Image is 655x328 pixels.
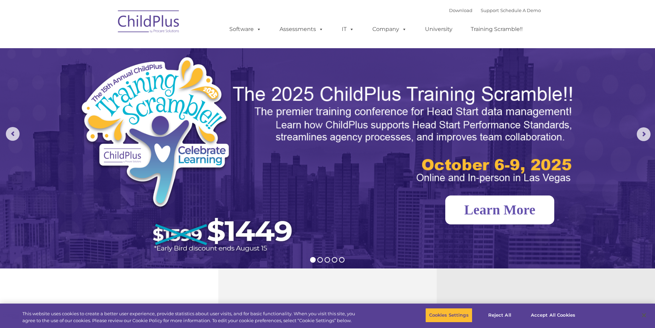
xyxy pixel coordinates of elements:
[449,8,541,13] font: |
[365,22,414,36] a: Company
[335,22,361,36] a: IT
[273,22,330,36] a: Assessments
[418,22,459,36] a: University
[96,45,117,51] span: Last name
[636,308,652,323] button: Close
[481,8,499,13] a: Support
[527,308,579,322] button: Accept All Cookies
[500,8,541,13] a: Schedule A Demo
[464,22,530,36] a: Training Scramble!!
[96,74,125,79] span: Phone number
[445,195,554,224] a: Learn More
[449,8,472,13] a: Download
[425,308,472,322] button: Cookies Settings
[114,6,183,40] img: ChildPlus by Procare Solutions
[22,310,360,324] div: This website uses cookies to create a better user experience, provide statistics about user visit...
[478,308,521,322] button: Reject All
[222,22,268,36] a: Software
